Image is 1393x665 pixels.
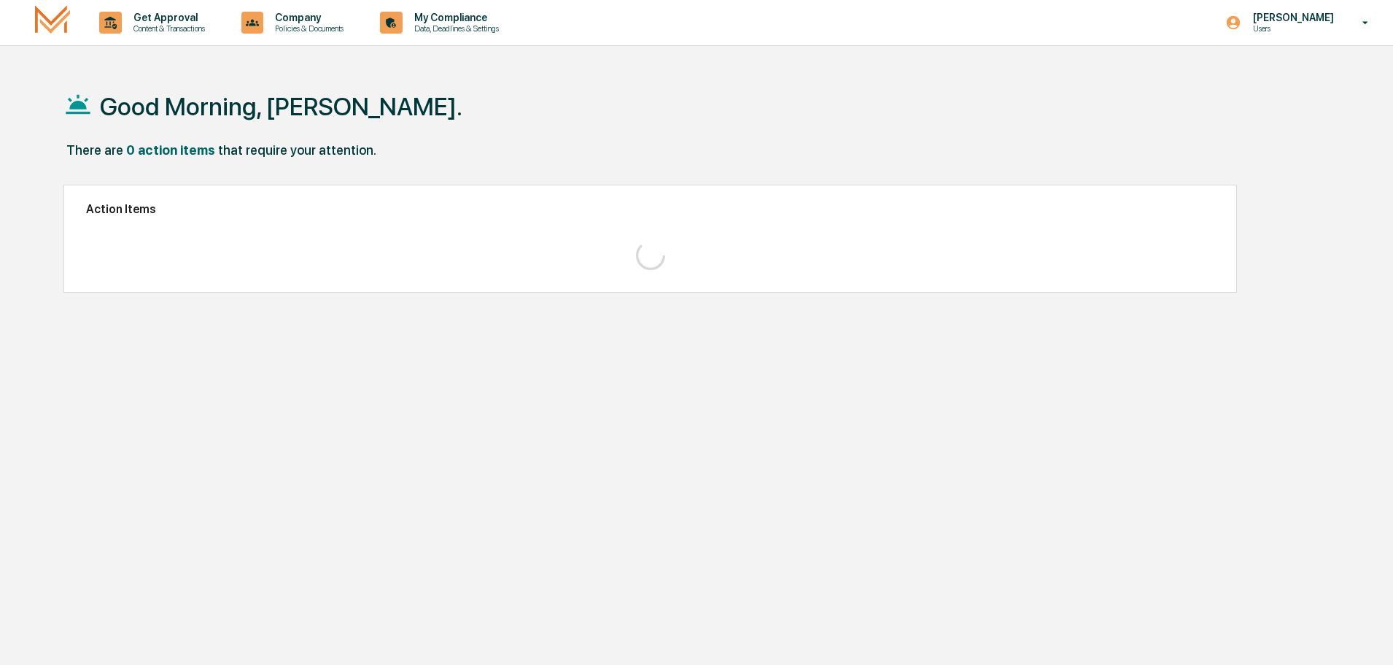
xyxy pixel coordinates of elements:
[86,202,1214,216] h2: Action Items
[122,12,212,23] p: Get Approval
[1241,12,1341,23] p: [PERSON_NAME]
[122,23,212,34] p: Content & Transactions
[403,12,506,23] p: My Compliance
[66,142,123,158] div: There are
[403,23,506,34] p: Data, Deadlines & Settings
[1241,23,1341,34] p: Users
[263,12,351,23] p: Company
[126,142,215,158] div: 0 action items
[218,142,376,158] div: that require your attention.
[263,23,351,34] p: Policies & Documents
[100,92,462,121] h1: Good Morning, [PERSON_NAME].
[35,5,70,39] img: logo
